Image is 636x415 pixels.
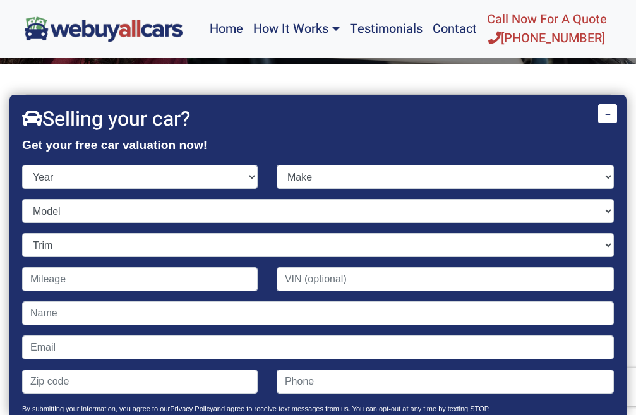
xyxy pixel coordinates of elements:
input: Email [22,335,614,359]
a: Testimonials [345,5,428,53]
strong: Get your free car valuation now! [22,138,207,152]
input: Phone [277,370,614,394]
input: VIN (optional) [277,267,614,291]
img: We Buy All Cars in NJ logo [25,16,183,41]
a: How It Works [248,5,344,53]
input: Zip code [22,370,258,394]
a: Privacy Policy [170,405,213,412]
input: Name [22,301,614,325]
a: Home [205,5,248,53]
input: Mileage [22,267,258,291]
a: Call Now For A Quote[PHONE_NUMBER] [482,5,612,53]
a: Contact [428,5,482,53]
h2: Selling your car? [22,107,614,131]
